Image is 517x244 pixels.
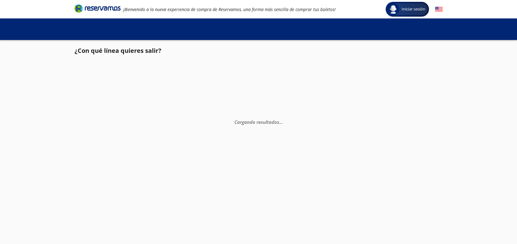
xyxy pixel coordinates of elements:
span: Iniciar sesión [399,6,428,12]
em: ¡Bienvenido a la nueva experiencia de compra de Reservamos, una forma más sencilla de comprar tus... [123,6,336,12]
p: ¿Con qué línea quieres salir? [75,46,161,55]
a: Brand Logo [75,4,121,15]
button: English [435,6,443,13]
span: . [282,119,283,125]
span: . [279,119,280,125]
span: . [280,119,282,125]
em: Cargando resultados [234,119,283,125]
i: Brand Logo [75,4,121,13]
